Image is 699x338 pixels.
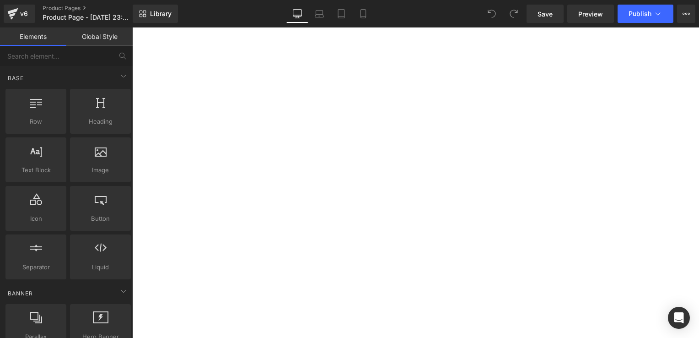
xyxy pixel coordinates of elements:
[668,307,690,329] div: Open Intercom Messenger
[308,5,330,23] a: Laptop
[4,5,35,23] a: v6
[73,165,128,175] span: Image
[73,117,128,126] span: Heading
[43,14,130,21] span: Product Page - [DATE] 23:05:19
[352,5,374,23] a: Mobile
[578,9,603,19] span: Preview
[8,117,64,126] span: Row
[73,214,128,224] span: Button
[18,8,30,20] div: v6
[133,5,178,23] a: New Library
[538,9,553,19] span: Save
[618,5,673,23] button: Publish
[286,5,308,23] a: Desktop
[8,214,64,224] span: Icon
[7,289,34,298] span: Banner
[150,10,172,18] span: Library
[505,5,523,23] button: Redo
[8,262,64,272] span: Separator
[8,165,64,175] span: Text Block
[330,5,352,23] a: Tablet
[677,5,695,23] button: More
[629,10,651,17] span: Publish
[567,5,614,23] a: Preview
[43,5,148,12] a: Product Pages
[66,27,133,46] a: Global Style
[483,5,501,23] button: Undo
[7,74,25,82] span: Base
[73,262,128,272] span: Liquid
